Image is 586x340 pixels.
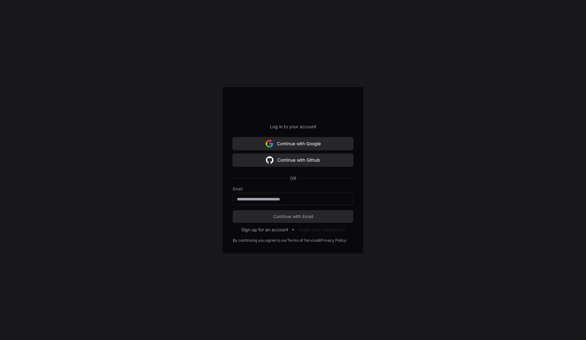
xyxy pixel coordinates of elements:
button: Forgot your password? [298,227,345,233]
img: Sign in with google [266,154,273,166]
div: By continuing you agree to our [233,238,287,243]
p: Log in to your account [233,124,353,130]
span: Continue with Email [233,213,353,220]
a: Privacy Policy. [320,238,347,243]
button: Sign up for an account [241,227,288,233]
button: Continue with Google [233,137,353,150]
span: OR [287,175,299,182]
img: Sign in with google [266,137,273,150]
div: & [318,238,320,243]
button: Continue with Github [233,154,353,166]
a: Terms of Service [287,238,318,243]
button: Continue with Email [233,210,353,223]
label: Email [233,187,353,192]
